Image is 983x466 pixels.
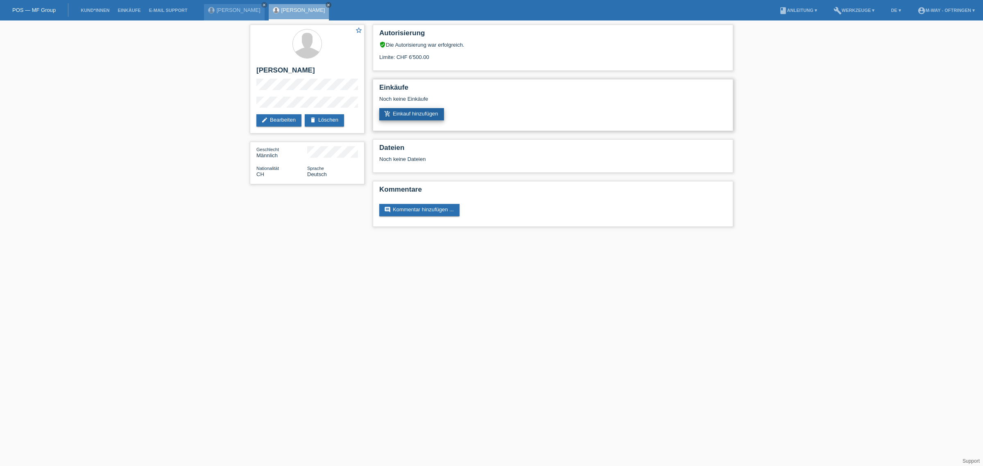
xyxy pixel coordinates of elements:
a: Support [963,458,980,464]
a: E-Mail Support [145,8,192,13]
i: build [834,7,842,15]
a: account_circlem-way - Oftringen ▾ [913,8,979,13]
i: close [262,3,266,7]
a: [PERSON_NAME] [281,7,325,13]
span: Geschlecht [256,147,279,152]
a: star_border [355,27,362,35]
i: comment [384,206,391,213]
h2: Autorisierung [379,29,727,41]
a: Kund*innen [77,8,113,13]
div: Limite: CHF 6'500.00 [379,48,727,60]
a: bookAnleitung ▾ [775,8,821,13]
i: edit [261,117,268,123]
h2: Einkäufe [379,84,727,96]
a: commentKommentar hinzufügen ... [379,204,460,216]
i: star_border [355,27,362,34]
div: Die Autorisierung war erfolgreich. [379,41,727,48]
div: Noch keine Einkäufe [379,96,727,108]
i: close [326,3,331,7]
a: buildWerkzeuge ▾ [829,8,879,13]
a: POS — MF Group [12,7,56,13]
span: Schweiz [256,171,264,177]
span: Nationalität [256,166,279,171]
h2: Dateien [379,144,727,156]
a: add_shopping_cartEinkauf hinzufügen [379,108,444,120]
a: Einkäufe [113,8,145,13]
span: Deutsch [307,171,327,177]
i: book [779,7,787,15]
i: delete [310,117,316,123]
span: Sprache [307,166,324,171]
a: deleteLöschen [305,114,344,127]
h2: Kommentare [379,185,727,198]
div: Noch keine Dateien [379,156,630,162]
a: close [326,2,331,8]
i: account_circle [917,7,926,15]
a: close [261,2,267,8]
div: Männlich [256,146,307,158]
h2: [PERSON_NAME] [256,66,358,79]
a: [PERSON_NAME] [217,7,260,13]
i: add_shopping_cart [384,111,391,117]
i: verified_user [379,41,386,48]
a: editBearbeiten [256,114,301,127]
a: DE ▾ [887,8,905,13]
